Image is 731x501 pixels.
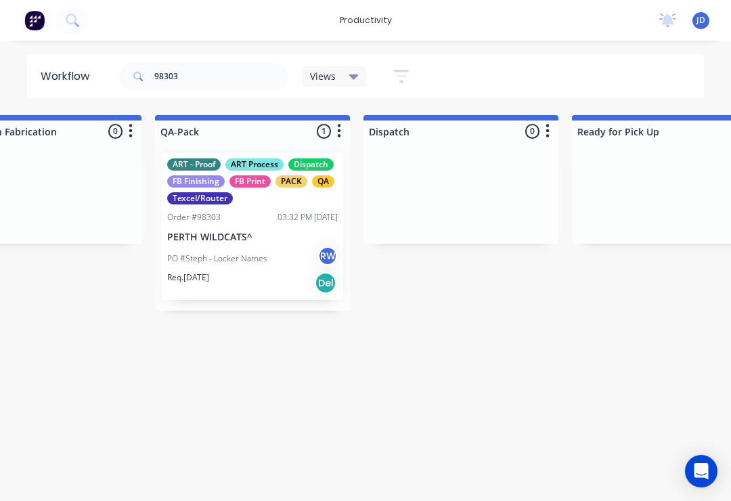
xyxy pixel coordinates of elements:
span: Views [310,69,336,83]
span: JD [696,14,705,26]
p: Req. [DATE] [167,271,209,284]
div: Order #98303 [167,211,221,223]
input: Search for orders... [154,63,288,90]
div: RW [317,246,338,266]
div: Workflow [41,68,96,85]
div: 03:32 PM [DATE] [278,211,338,223]
div: Open Intercom Messenger [685,455,717,487]
div: Texcel/Router [167,192,233,204]
div: Dispatch [288,158,334,171]
img: Factory [24,10,45,30]
div: ART Process [225,158,284,171]
div: ART - ProofART ProcessDispatchFB FinishingFB PrintPACKQATexcel/RouterOrder #9830303:32 PM [DATE]P... [162,153,343,300]
div: QA [312,175,334,188]
div: Del [315,272,336,294]
div: productivity [333,10,399,30]
p: PO #Steph - Locker Names [167,253,267,265]
div: PACK [275,175,307,188]
div: FB Print [229,175,271,188]
div: ART - Proof [167,158,221,171]
p: PERTH WILDCATS^ [167,232,338,243]
div: FB Finishing [167,175,225,188]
